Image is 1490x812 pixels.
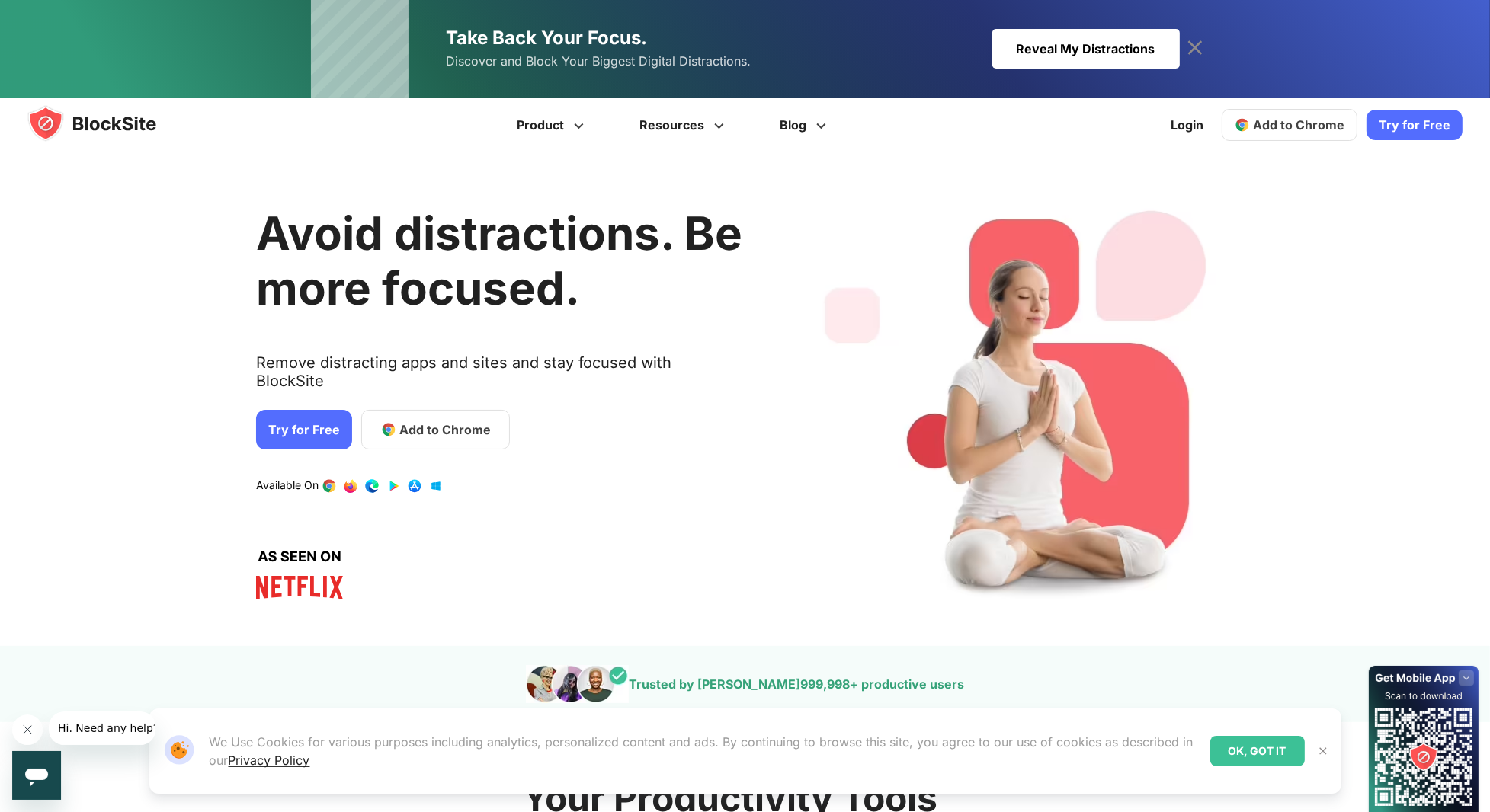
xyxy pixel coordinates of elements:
[755,98,857,152] a: Blog
[256,410,352,449] a: Try for Free
[27,105,186,142] img: blocksite-icon.5d769676.svg
[256,206,742,315] h1: Avoid distractions. Be more focused.
[1367,110,1463,140] a: Try for Free
[526,665,629,703] img: pepole images
[49,711,155,745] iframe: Tin nhắn từ công ty
[1235,117,1250,133] img: chrome-icon.svg
[614,98,755,152] a: Resources
[1317,745,1329,757] img: Close
[1313,741,1333,761] button: Close
[9,11,110,23] span: Hi. Need any help?
[12,751,61,800] iframe: Nút để khởi chạy cửa sổ nhắn tin
[399,420,491,439] span: Add to Chrome
[800,676,850,692] span: 999,998
[447,27,648,49] span: Take Back Your Focus.
[12,714,43,745] iframe: Đóng tin nhắn
[447,50,751,72] span: Discover and Block Your Biggest Digital Distractions.
[1162,107,1213,143] a: Login
[229,753,310,768] a: Privacy Policy
[256,478,319,494] text: Available On
[1210,736,1305,766] div: OK, GOT IT
[492,98,614,152] a: Product
[992,29,1180,69] div: Reveal My Distractions
[1222,109,1357,141] a: Add to Chrome
[210,733,1198,769] p: We Use Cookies for various purposes including analytics, personalized content and ads. By continu...
[361,410,510,449] a: Add to Chrome
[1253,117,1344,133] span: Add to Chrome
[256,353,742,402] text: Remove distracting apps and sites and stay focused with BlockSite
[629,676,964,692] text: Trusted by [PERSON_NAME] + productive users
